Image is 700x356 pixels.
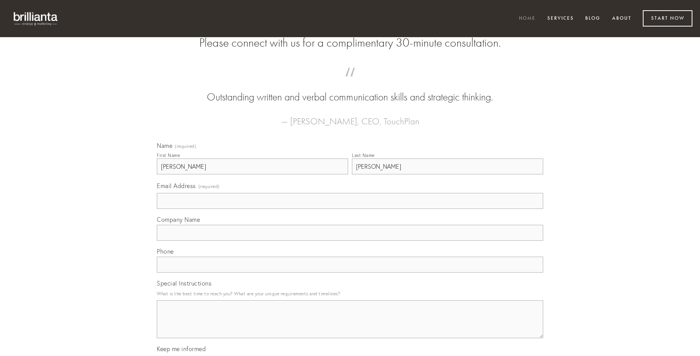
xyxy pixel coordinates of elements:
[607,13,636,25] a: About
[157,216,200,223] span: Company Name
[580,13,605,25] a: Blog
[169,105,531,129] figcaption: — [PERSON_NAME], CEO, TouchPlan
[169,75,531,105] blockquote: Outstanding written and verbal communication skills and strategic thinking.
[352,152,375,158] div: Last Name
[514,13,541,25] a: Home
[198,181,220,191] span: (required)
[175,144,196,149] span: (required)
[169,75,531,90] span: “
[157,279,211,287] span: Special Instructions
[157,36,543,50] h2: Please connect with us for a complimentary 30-minute consultation.
[8,8,64,30] img: brillianta - research, strategy, marketing
[157,289,543,299] p: What is the best time to reach you? What are your unique requirements and timelines?
[157,345,206,353] span: Keep me informed
[157,142,172,149] span: Name
[157,248,174,255] span: Phone
[542,13,579,25] a: Services
[643,10,692,27] a: Start Now
[157,152,180,158] div: First Name
[157,182,196,190] span: Email Address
